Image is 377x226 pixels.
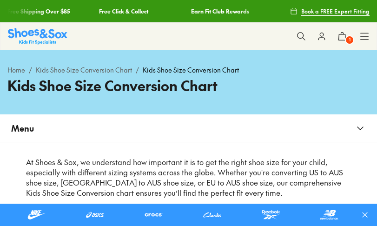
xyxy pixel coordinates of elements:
[7,65,370,75] div: / /
[290,3,370,20] a: Book a FREE Expert Fitting
[345,35,354,45] span: 1
[7,65,25,75] a: Home
[26,157,351,198] p: At Shoes & Sox, we understand how important it is to get the right shoe size for your child, espe...
[8,28,67,44] a: Shoes & Sox
[301,7,370,15] span: Book a FREE Expert Fitting
[7,75,370,96] h1: Kids Shoe Size Conversion Chart
[8,28,67,44] img: SNS_Logo_Responsive.svg
[332,26,352,47] button: 1
[143,65,239,75] span: Kids Shoe Size Conversion Chart
[11,122,34,134] span: Menu
[36,65,132,75] a: Kids Shoe Size Conversion Chart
